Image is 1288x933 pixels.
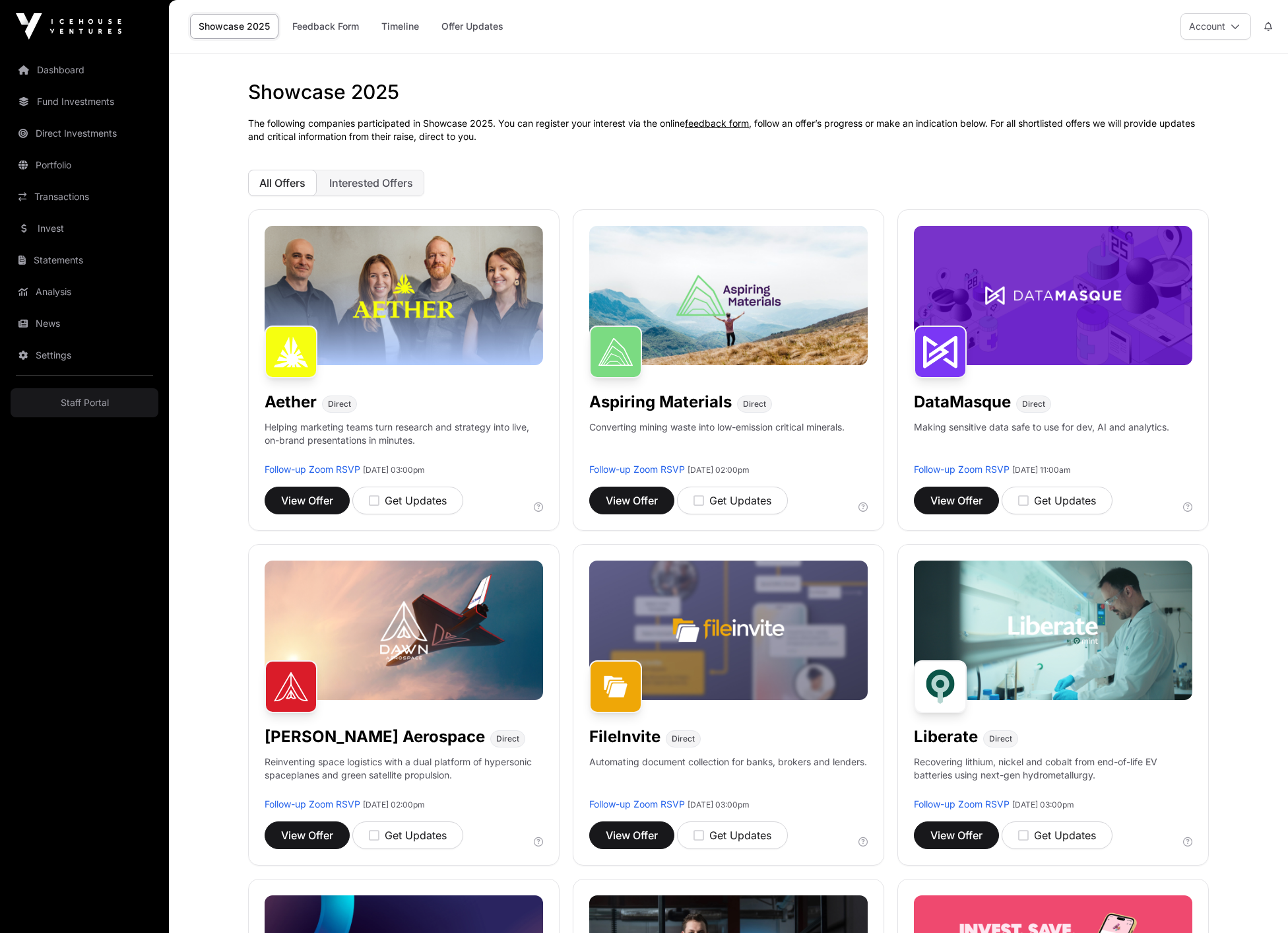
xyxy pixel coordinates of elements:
[328,399,351,409] span: Direct
[589,726,660,747] h1: FileInvite
[606,493,658,508] span: View Offer
[1002,821,1112,849] button: Get Updates
[281,493,333,508] span: View Offer
[914,487,999,514] button: View Offer
[265,487,350,514] button: View Offer
[688,800,750,810] span: [DATE] 03:00pm
[914,226,1192,365] img: DataMasque-Banner.jpg
[914,464,1010,475] a: Follow-up Zoom RSVP
[693,827,771,843] div: Get Updates
[284,14,368,39] a: Feedback Form
[11,182,158,211] a: Transactions
[190,14,278,39] a: Showcase 2025
[1002,487,1112,514] button: Get Updates
[1022,399,1045,409] span: Direct
[672,734,695,744] span: Direct
[606,827,658,843] span: View Offer
[589,561,868,700] img: File-Invite-Banner.jpg
[11,309,158,338] a: News
[589,755,867,798] p: Automating document collection for banks, brokers and lenders.
[589,660,642,713] img: FileInvite
[914,798,1010,810] a: Follow-up Zoom RSVP
[914,660,967,713] img: Liberate
[914,726,978,747] h1: Liberate
[1012,800,1074,810] span: [DATE] 03:00pm
[914,561,1192,700] img: Liberate-Banner.jpg
[11,87,158,116] a: Fund Investments
[318,170,424,196] button: Interested Offers
[685,118,749,129] a: feedback form
[677,821,788,849] button: Get Updates
[265,226,543,365] img: Aether-Banner.jpg
[369,493,447,508] div: Get Updates
[589,487,674,514] button: View Offer
[743,399,766,409] span: Direct
[265,421,543,463] p: Helping marketing teams turn research and strategy into live, on-brand presentations in minutes.
[589,821,674,849] button: View Offer
[914,821,999,849] button: View Offer
[265,660,317,713] img: Dawn Aerospace
[930,827,982,843] span: View Offer
[589,464,685,475] a: Follow-up Zoom RSVP
[589,392,732,413] h1: Aspiring Materials
[265,726,485,747] h1: [PERSON_NAME] Aerospace
[16,13,121,40] img: Icehouse Ventures Logo
[496,734,519,744] span: Direct
[259,176,306,190] span: All Offers
[11,388,158,417] a: Staff Portal
[693,493,771,508] div: Get Updates
[1012,465,1071,475] span: [DATE] 11:00am
[688,465,750,475] span: [DATE] 02:00pm
[589,326,642,378] img: Aspiring Materials
[1018,493,1096,508] div: Get Updates
[363,800,425,810] span: [DATE] 02:00pm
[1018,827,1096,843] div: Get Updates
[248,117,1209,143] p: The following companies participated in Showcase 2025. You can register your interest via the onl...
[589,226,868,365] img: Aspiring-Banner.jpg
[265,561,543,700] img: Dawn-Banner.jpg
[11,277,158,306] a: Analysis
[265,326,317,378] img: Aether
[677,487,788,514] button: Get Updates
[352,487,463,514] button: Get Updates
[11,151,158,180] a: Portfolio
[373,14,428,39] a: Timeline
[11,214,158,243] a: Invest
[914,421,1169,463] p: Making sensitive data safe to use for dev, AI and analytics.
[265,755,543,798] p: Reinventing space logistics with a dual platform of hypersonic spaceplanes and green satellite pr...
[433,14,512,39] a: Offer Updates
[281,827,333,843] span: View Offer
[589,421,845,463] p: Converting mining waste into low-emission critical minerals.
[11,341,158,370] a: Settings
[329,176,413,190] span: Interested Offers
[369,827,447,843] div: Get Updates
[11,246,158,275] a: Statements
[265,821,350,849] button: View Offer
[11,119,158,148] a: Direct Investments
[248,170,317,196] button: All Offers
[363,465,425,475] span: [DATE] 03:00pm
[265,798,360,810] a: Follow-up Zoom RSVP
[352,821,463,849] button: Get Updates
[989,734,1012,744] span: Direct
[248,80,1209,104] h1: Showcase 2025
[265,464,360,475] a: Follow-up Zoom RSVP
[914,755,1192,798] p: Recovering lithium, nickel and cobalt from end-of-life EV batteries using next-gen hydrometallurgy.
[589,798,685,810] a: Follow-up Zoom RSVP
[1180,13,1251,40] button: Account
[930,493,982,508] span: View Offer
[265,392,317,413] h1: Aether
[11,55,158,85] a: Dashboard
[914,392,1011,413] h1: DataMasque
[914,326,967,378] img: DataMasque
